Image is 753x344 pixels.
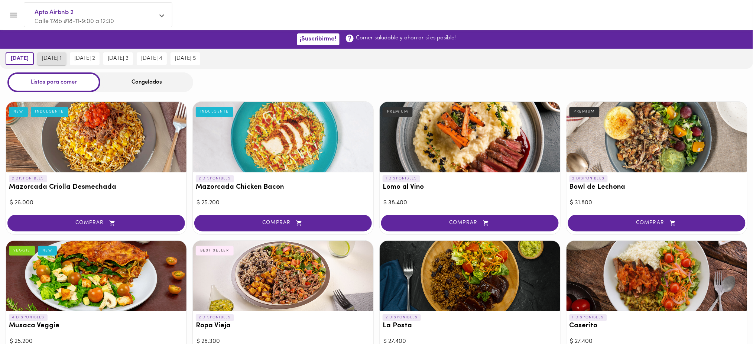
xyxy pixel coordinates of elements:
div: INDULGENTE [196,107,233,117]
span: COMPRAR [390,220,549,226]
div: $ 31.800 [570,199,743,207]
div: Listos para comer [7,72,100,92]
button: ¡Suscribirme! [297,33,340,45]
div: La Posta [380,241,560,311]
div: Ropa Vieja [193,241,373,311]
div: Mazorcada Chicken Bacon [193,102,373,172]
div: Bowl de Lechona [567,102,747,172]
button: [DATE] 4 [137,52,167,65]
div: $ 25.200 [197,199,370,207]
span: [DATE] [11,55,29,62]
p: 1 DISPONIBLES [383,175,420,182]
div: PREMIUM [569,107,600,117]
div: $ 38.400 [383,199,556,207]
div: Musaca Veggie [6,241,186,311]
h3: Caserito [569,322,744,330]
iframe: Messagebird Livechat Widget [710,301,746,337]
span: Apto Airbnb 2 [35,8,154,17]
div: NEW [38,246,57,256]
button: COMPRAR [568,215,746,231]
div: NEW [9,107,28,117]
div: VEGGIE [9,246,35,256]
button: COMPRAR [194,215,372,231]
button: [DATE] 3 [103,52,133,65]
h3: La Posta [383,322,557,330]
p: Comer saludable y ahorrar si es posible! [356,34,456,42]
p: 1 DISPONIBLES [569,314,607,321]
button: [DATE] 2 [70,52,100,65]
h3: Mazorcada Chicken Bacon [196,184,370,191]
span: COMPRAR [17,220,176,226]
span: [DATE] 2 [74,55,95,62]
span: [DATE] 1 [42,55,62,62]
span: [DATE] 3 [108,55,129,62]
div: Mazorcada Criolla Desmechada [6,102,186,172]
span: Calle 128b #18-11 • 9:00 a 12:30 [35,19,114,25]
span: ¡Suscribirme! [300,36,337,43]
div: $ 26.000 [10,199,183,207]
div: BEST SELLER [196,246,234,256]
p: 2 DISPONIBLES [383,314,421,321]
h3: Mazorcada Criolla Desmechada [9,184,184,191]
button: [DATE] [6,52,34,65]
div: Congelados [100,72,193,92]
button: [DATE] 5 [171,52,200,65]
h3: Lomo al Vino [383,184,557,191]
p: 2 DISPONIBLES [196,314,234,321]
p: 2 DISPONIBLES [569,175,608,182]
p: 4 DISPONIBLES [9,314,48,321]
span: [DATE] 4 [141,55,162,62]
span: [DATE] 5 [175,55,196,62]
h3: Bowl de Lechona [569,184,744,191]
span: COMPRAR [204,220,363,226]
button: COMPRAR [7,215,185,231]
p: 2 DISPONIBLES [196,175,234,182]
h3: Ropa Vieja [196,322,370,330]
span: COMPRAR [577,220,736,226]
button: COMPRAR [381,215,559,231]
button: [DATE] 1 [38,52,66,65]
div: Lomo al Vino [380,102,560,172]
div: PREMIUM [383,107,413,117]
p: 2 DISPONIBLES [9,175,47,182]
div: INDULGENTE [31,107,68,117]
h3: Musaca Veggie [9,322,184,330]
div: Caserito [567,241,747,311]
button: Menu [4,6,23,24]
